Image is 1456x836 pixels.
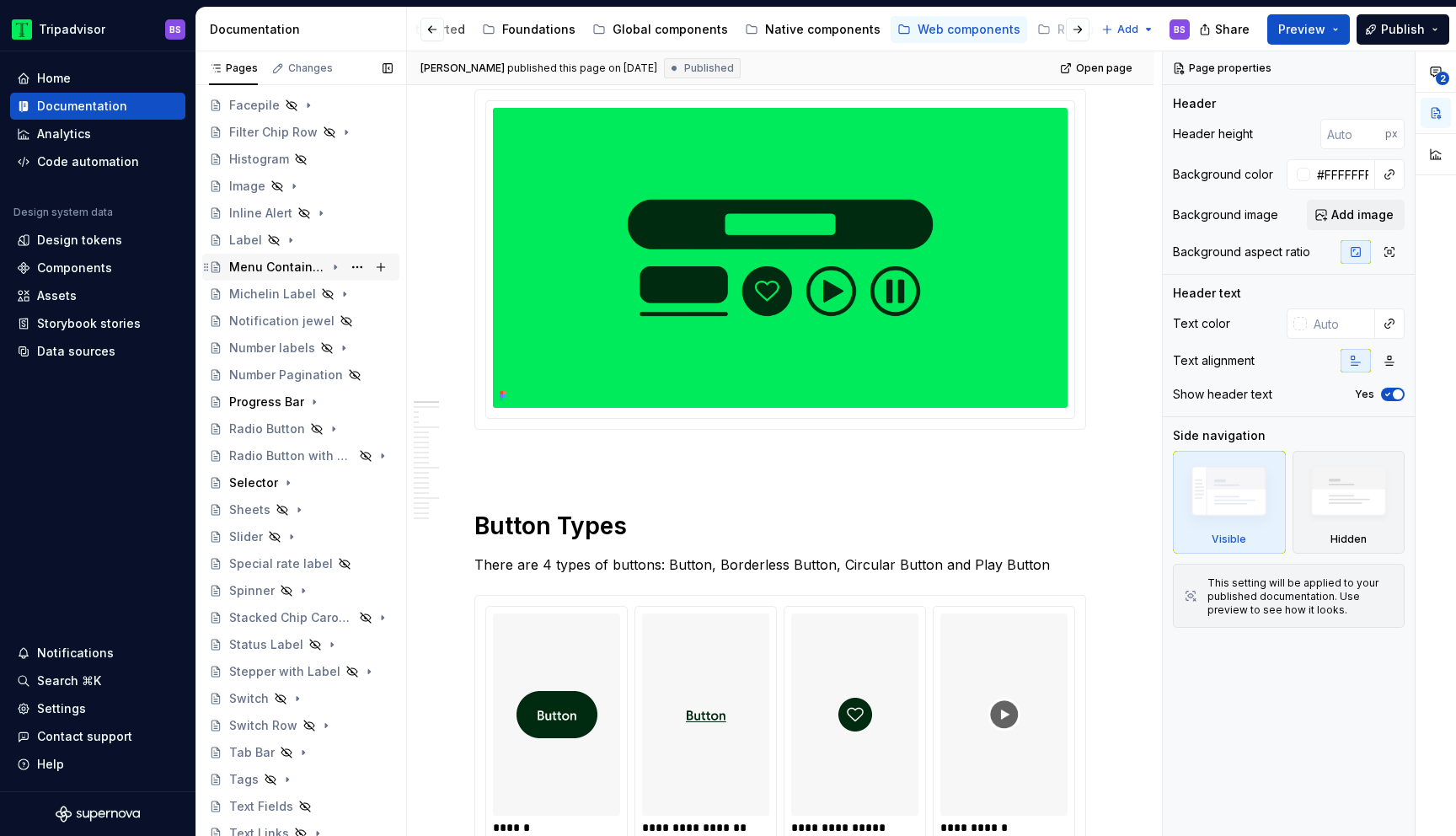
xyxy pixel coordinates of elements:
[229,232,262,249] div: Label
[1207,576,1394,617] div: This setting will be applied to your published documentation. Use preview to see how it looks.
[1331,206,1394,223] span: Add image
[202,685,399,712] a: Switch
[202,496,399,523] a: Sheets
[1117,23,1138,36] span: Add
[13,206,113,219] div: Design system data
[202,92,399,119] a: Facepile
[1191,14,1261,45] button: Share
[229,151,289,168] div: Histogram
[10,65,185,92] a: Home
[229,124,318,141] div: Filter Chip Row
[1355,388,1374,401] label: Yes
[202,577,399,604] a: Spinner
[202,362,399,389] a: Number Pagination
[1055,56,1140,80] a: Open page
[229,528,263,545] div: Slider
[586,16,735,43] a: Global components
[202,739,399,766] a: Tab Bar
[202,766,399,793] a: Tags
[229,259,325,276] div: Menu Container 🥶
[918,21,1020,38] div: Web components
[37,287,77,304] div: Assets
[1173,451,1286,554] div: Visible
[229,340,315,356] div: Number labels
[229,582,275,599] div: Spinner
[1173,126,1253,142] div: Header height
[1212,533,1246,546] div: Visible
[229,286,316,303] div: Michelin Label
[229,313,335,330] div: Notification jewel
[10,310,185,337] a: Storybook stories
[1357,14,1449,45] button: Publish
[765,21,881,38] div: Native components
[229,663,340,680] div: Stepper with Label
[10,121,185,147] a: Analytics
[202,604,399,631] a: Stacked Chip Carousel
[502,21,575,38] div: Foundations
[10,282,185,309] a: Assets
[209,62,258,75] div: Pages
[10,751,185,778] button: Help
[202,173,399,200] a: Image
[1173,95,1216,112] div: Header
[1173,386,1272,403] div: Show header text
[210,21,399,38] div: Documentation
[475,16,582,43] a: Foundations
[1215,21,1250,38] span: Share
[37,126,91,142] div: Analytics
[229,421,305,437] div: Radio Button
[37,673,101,689] div: Search ⌘K
[1173,166,1273,183] div: Background color
[229,97,280,114] div: Facepile
[10,723,185,750] button: Contact support
[1173,244,1310,260] div: Background aspect ratio
[202,146,399,173] a: Histogram
[1330,533,1367,546] div: Hidden
[202,389,399,415] a: Progress Bar
[229,501,270,518] div: Sheets
[10,640,185,667] button: Notifications
[202,119,399,146] a: Filter Chip Row
[1174,23,1186,36] div: BS
[229,367,343,383] div: Number Pagination
[507,62,657,75] div: published this page on [DATE]
[202,658,399,685] a: Stepper with Label
[10,255,185,281] a: Components
[202,712,399,739] a: Switch Row
[1173,285,1241,302] div: Header text
[1385,127,1398,141] p: px
[3,11,192,47] button: TripadvisorBS
[229,744,275,761] div: Tab Bar
[229,205,292,222] div: Inline Alert
[56,806,140,823] a: Supernova Logo
[1293,451,1405,554] div: Hidden
[1307,308,1375,339] input: Auto
[10,227,185,254] a: Design tokens
[202,469,399,496] a: Selector
[229,394,304,410] div: Progress Bar
[1096,18,1159,41] button: Add
[37,153,139,170] div: Code automation
[37,700,86,717] div: Settings
[37,728,132,745] div: Contact support
[169,23,181,36] div: BS
[891,16,1027,43] a: Web components
[37,98,127,115] div: Documentation
[229,609,354,626] div: Stacked Chip Carousel
[1436,72,1449,85] span: 2
[738,16,887,43] a: Native components
[1267,14,1350,45] button: Preview
[10,93,185,120] a: Documentation
[37,343,115,360] div: Data sources
[229,447,354,464] div: Radio Button with Label
[474,511,1086,541] h1: Button Types
[1278,21,1325,38] span: Preview
[202,308,399,335] a: Notification jewel
[10,338,185,365] a: Data sources
[420,62,505,75] span: [PERSON_NAME]
[229,474,278,491] div: Selector
[1381,21,1425,38] span: Publish
[202,793,399,820] a: Text Fields
[474,555,1086,575] p: There are 4 types of buttons: Button, Borderless Button, Circular Button and Play Button
[229,636,303,653] div: Status Label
